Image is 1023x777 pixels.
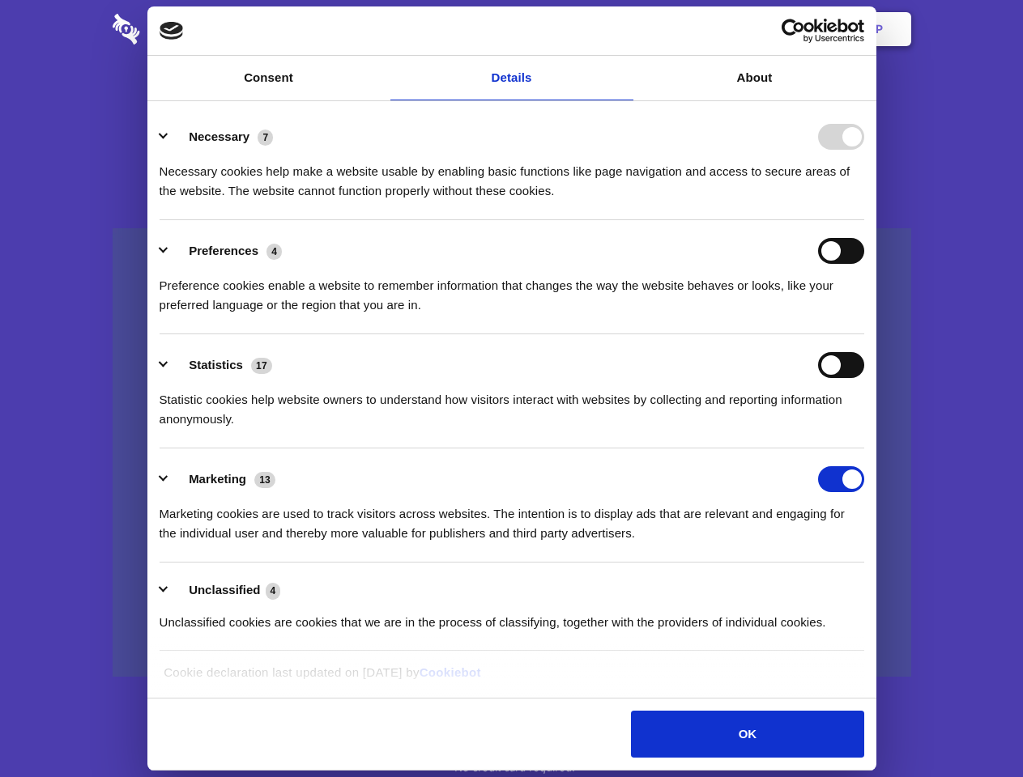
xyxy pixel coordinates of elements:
span: 13 [254,472,275,488]
img: logo-wordmark-white-trans-d4663122ce5f474addd5e946df7df03e33cb6a1c49d2221995e7729f52c070b2.svg [113,14,251,45]
iframe: Drift Widget Chat Controller [942,696,1004,758]
h4: Auto-redaction of sensitive data, encrypted data sharing and self-destructing private chats. Shar... [113,147,911,201]
a: Pricing [475,4,546,54]
label: Preferences [189,244,258,257]
div: Marketing cookies are used to track visitors across websites. The intention is to display ads tha... [160,492,864,543]
div: Preference cookies enable a website to remember information that changes the way the website beha... [160,264,864,315]
span: 4 [266,583,281,599]
label: Statistics [189,358,243,372]
div: Cookie declaration last updated on [DATE] by [151,663,872,694]
div: Statistic cookies help website owners to understand how visitors interact with websites by collec... [160,378,864,429]
span: 7 [258,129,273,146]
h1: Eliminate Slack Data Loss. [113,73,911,131]
a: Contact [657,4,731,54]
a: About [633,56,876,100]
div: Unclassified cookies are cookies that we are in the process of classifying, together with the pro... [160,601,864,632]
a: Cookiebot [420,665,481,679]
button: Statistics (17) [160,352,283,378]
label: Marketing [189,472,246,486]
a: Details [390,56,633,100]
label: Necessary [189,129,249,143]
button: Preferences (4) [160,238,292,264]
button: Marketing (13) [160,466,286,492]
a: Login [735,4,805,54]
span: 4 [266,244,282,260]
a: Consent [147,56,390,100]
button: Necessary (7) [160,124,283,150]
a: Usercentrics Cookiebot - opens in a new window [722,19,864,43]
button: Unclassified (4) [160,580,291,601]
button: OK [631,711,863,758]
div: Necessary cookies help make a website usable by enabling basic functions like page navigation and... [160,150,864,201]
img: logo [160,22,184,40]
a: Wistia video thumbnail [113,228,911,677]
span: 17 [251,358,272,374]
